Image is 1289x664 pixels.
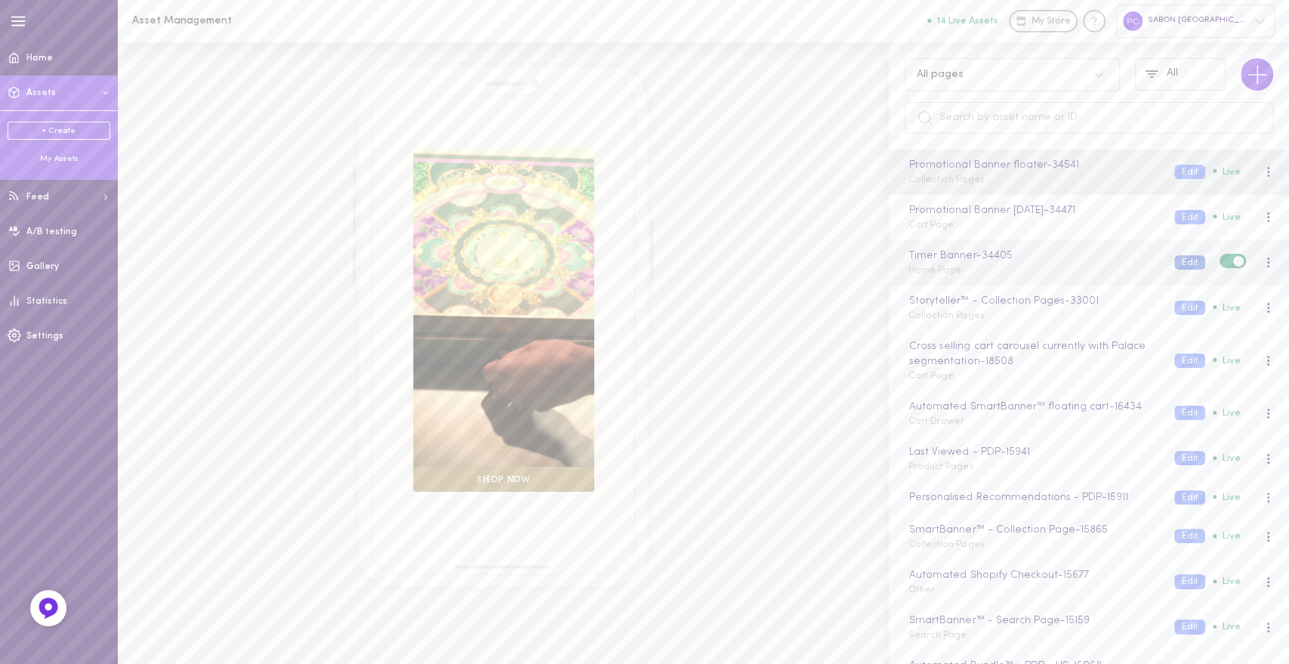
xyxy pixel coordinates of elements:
[906,444,1160,461] div: Last Viewed - PDP - 15941
[1213,303,1241,313] span: Live
[1174,210,1205,224] button: Edit
[1213,531,1241,541] span: Live
[8,122,110,140] a: + Create
[927,16,1009,26] a: 14 Live Assets
[1174,255,1205,270] button: Edit
[1174,301,1205,315] button: Edit
[917,69,964,80] div: All pages
[906,202,1160,219] div: Promotional Banner [DATE] - 34471
[1174,406,1205,420] button: Edit
[906,399,1160,415] div: Automated SmartBanner™ floating cart - 16434
[1174,451,1205,465] button: Edit
[1213,493,1241,502] span: Live
[1213,453,1241,463] span: Live
[906,338,1160,369] div: Cross selling cart carousel currently with Palace segmentation - 18508
[908,266,961,275] span: Home Page
[908,311,984,320] span: Collection Pages
[1032,15,1071,29] span: My Store
[1174,354,1205,368] button: Edit
[26,297,67,306] span: Statistics
[906,567,1160,584] div: Automated Shopify Checkout - 15677
[908,221,954,230] span: Cart Page
[1174,619,1205,634] button: Edit
[906,522,1160,539] div: SmartBanner™ - Collection Page - 15865
[908,417,964,426] span: Cart Drawer
[37,597,60,619] img: Feedback Button
[1174,165,1205,179] button: Edit
[1213,212,1241,222] span: Live
[927,16,998,26] button: 14 Live Assets
[26,54,53,63] span: Home
[1213,356,1241,366] span: Live
[906,613,1160,629] div: SmartBanner™ - Search Page - 15159
[906,490,1160,506] div: Personalised Recommendations - PDP - 15911
[1174,574,1205,588] button: Edit
[8,153,110,165] div: My Assets
[1213,576,1241,586] span: Live
[132,15,381,26] h1: Asset Management
[908,631,967,640] span: Search Page
[26,332,63,341] span: Settings
[908,585,935,595] span: Other
[1174,490,1205,505] button: Edit
[906,293,1160,310] div: Storyteller™ - Collection Pages - 33001
[1174,529,1205,543] button: Edit
[906,248,1160,264] div: Timer Banner - 34405
[908,372,954,381] span: Cart Page
[26,227,77,236] span: A/B testing
[908,175,984,184] span: Collection Pages
[1009,10,1078,32] a: My Store
[1213,167,1241,177] span: Live
[26,88,56,97] span: Assets
[1083,10,1106,32] div: Knowledge center
[26,193,49,202] span: Feed
[1116,5,1275,37] div: SABON [GEOGRAPHIC_DATA]
[905,102,1273,134] input: Search by asset name or ID
[1135,58,1226,91] button: All
[908,462,973,471] span: Product Pages
[26,262,59,271] span: Gallery
[413,467,594,492] div: SHOP NOW
[1213,408,1241,418] span: Live
[908,540,984,549] span: Collection Pages
[1213,622,1241,632] span: Live
[906,157,1160,174] div: Promotional Banner floater - 34541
